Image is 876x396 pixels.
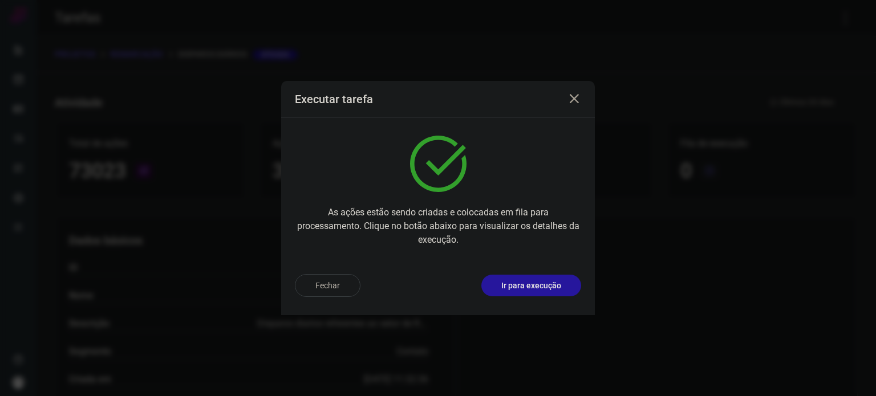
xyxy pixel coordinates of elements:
button: Fechar [295,274,360,297]
button: Ir para execução [481,275,581,296]
p: As ações estão sendo criadas e colocadas em fila para processamento. Clique no botão abaixo para ... [295,206,581,247]
p: Ir para execução [501,280,561,292]
h3: Executar tarefa [295,92,373,106]
img: verified.svg [410,136,467,192]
